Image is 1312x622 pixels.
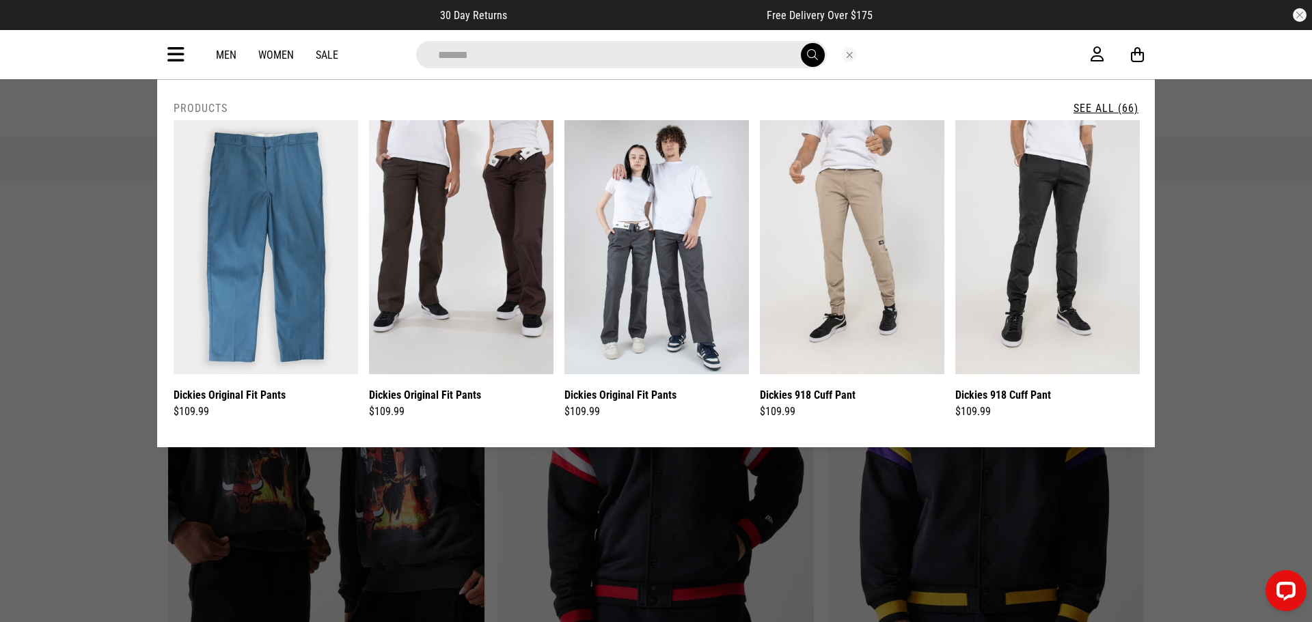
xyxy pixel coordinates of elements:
[955,386,1051,404] a: Dickies 918 Cuff Pant
[534,8,739,22] iframe: Customer reviews powered by Trustpilot
[842,47,857,62] button: Close search
[316,48,338,61] a: Sale
[767,9,873,22] span: Free Delivery Over $175
[174,102,228,115] h2: Products
[564,120,749,374] img: Dickies Original Fit Pants in Grey
[369,386,481,404] a: Dickies Original Fit Pants
[369,404,553,420] div: $109.99
[955,404,1140,420] div: $109.99
[564,386,676,404] a: Dickies Original Fit Pants
[174,404,358,420] div: $109.99
[174,386,286,404] a: Dickies Original Fit Pants
[258,48,294,61] a: Women
[369,120,553,374] img: Dickies Original Fit Pants in Brown
[174,120,358,374] img: Dickies Original Fit Pants in Blue
[760,386,856,404] a: Dickies 918 Cuff Pant
[955,120,1140,374] img: Dickies 918 Cuff Pant in Black
[440,9,507,22] span: 30 Day Returns
[1074,102,1138,115] a: See All (66)
[216,48,236,61] a: Men
[760,120,944,374] img: Dickies 918 Cuff Pant in Beige
[1255,565,1312,622] iframe: LiveChat chat widget
[564,404,749,420] div: $109.99
[760,404,944,420] div: $109.99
